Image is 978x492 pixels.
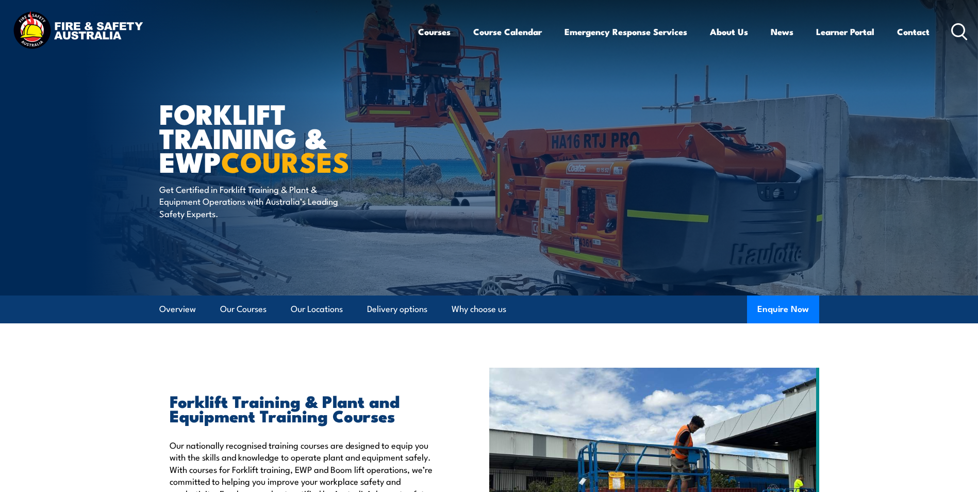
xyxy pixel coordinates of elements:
a: Our Locations [291,296,343,323]
h1: Forklift Training & EWP [159,101,414,173]
h2: Forklift Training & Plant and Equipment Training Courses [170,393,442,422]
a: News [771,18,793,45]
strong: COURSES [221,139,350,182]
a: Our Courses [220,296,267,323]
a: Delivery options [367,296,427,323]
a: Contact [897,18,930,45]
a: Why choose us [452,296,506,323]
a: Course Calendar [473,18,542,45]
a: About Us [710,18,748,45]
a: Emergency Response Services [565,18,687,45]
a: Learner Portal [816,18,874,45]
p: Get Certified in Forklift Training & Plant & Equipment Operations with Australia’s Leading Safety... [159,183,347,219]
button: Enquire Now [747,296,819,323]
a: Overview [159,296,196,323]
a: Courses [418,18,451,45]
